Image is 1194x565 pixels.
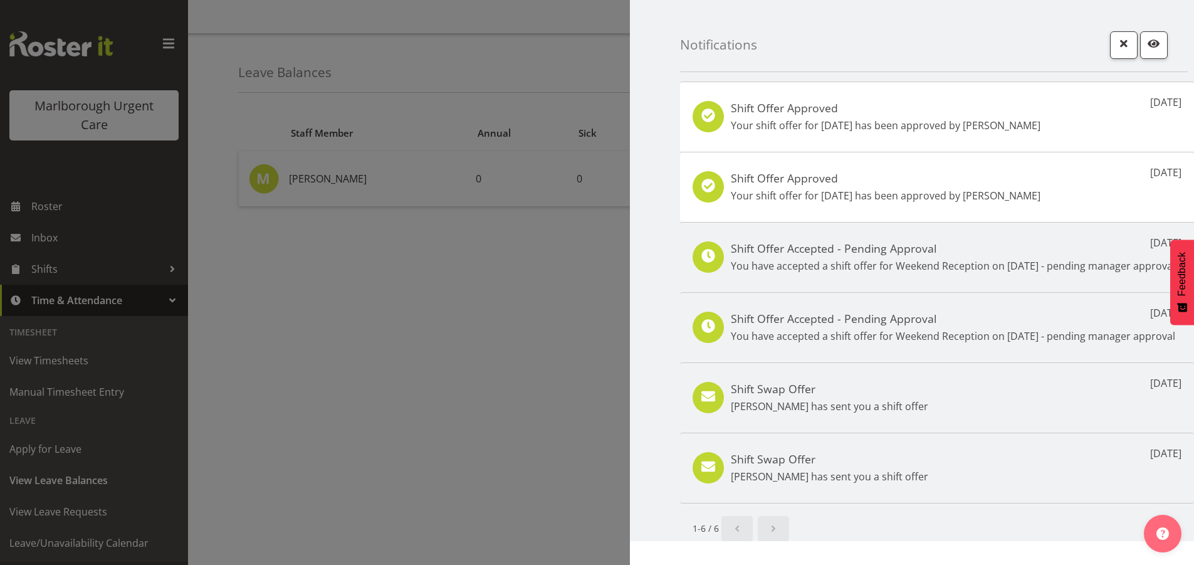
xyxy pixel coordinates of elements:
button: Mark as read [1140,31,1168,59]
a: Previous page [721,516,753,541]
p: [DATE] [1150,95,1181,110]
p: Your shift offer for [DATE] has been approved by [PERSON_NAME] [731,188,1040,203]
p: [DATE] [1150,446,1181,461]
h5: Shift Offer Approved [731,171,1040,185]
button: Close [1110,31,1138,59]
p: [DATE] [1150,305,1181,320]
a: Next page [758,516,789,541]
h4: Notifications [680,38,757,52]
span: Feedback [1176,252,1188,296]
h5: Shift Swap Offer [731,452,928,466]
h5: Shift Offer Accepted - Pending Approval [731,241,1175,255]
img: help-xxl-2.png [1156,527,1169,540]
p: Your shift offer for [DATE] has been approved by [PERSON_NAME] [731,118,1040,133]
p: [DATE] [1150,376,1181,391]
button: Feedback - Show survey [1170,240,1194,325]
small: 1-6 / 6 [693,522,719,535]
p: You have accepted a shift offer for Weekend Reception on [DATE] - pending manager approval [731,258,1175,273]
h5: Shift Offer Accepted - Pending Approval [731,312,1175,325]
h5: Shift Offer Approved [731,101,1040,115]
p: [DATE] [1150,235,1181,250]
p: [PERSON_NAME] has sent you a shift offer [731,399,928,414]
h5: Shift Swap Offer [731,382,928,396]
p: [DATE] [1150,165,1181,180]
p: You have accepted a shift offer for Weekend Reception on [DATE] - pending manager approval [731,329,1175,344]
p: [PERSON_NAME] has sent you a shift offer [731,469,928,484]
